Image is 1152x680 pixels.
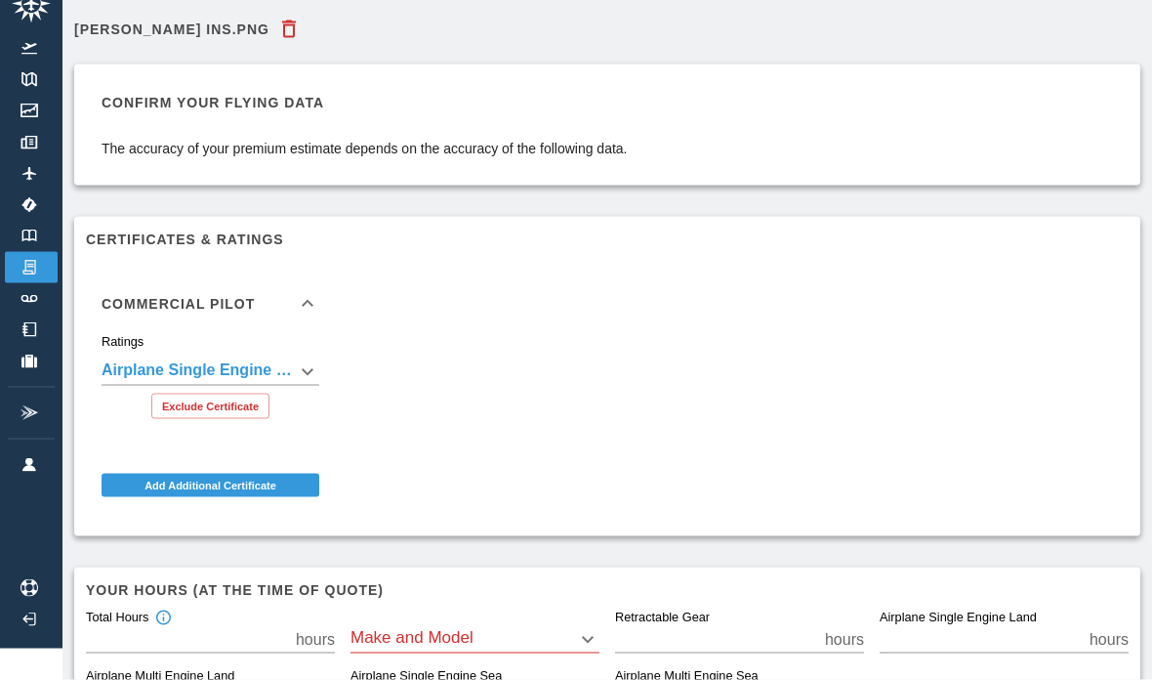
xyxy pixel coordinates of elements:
h6: Your hours (at the time of quote) [86,579,1129,601]
div: Commercial Pilot [86,273,335,335]
h6: Certificates & Ratings [86,229,1129,250]
label: Airplane Single Engine Land [880,610,1037,627]
p: The accuracy of your premium estimate depends on the accuracy of the following data. [102,139,628,158]
h6: Commercial Pilot [102,297,255,311]
p: hours [296,628,335,652]
h6: Confirm your flying data [102,92,628,113]
div: Airplane Single Engine Land + 1 more [102,359,319,386]
p: hours [825,628,864,652]
svg: Total hours in fixed-wing aircraft [154,610,172,627]
label: Retractable Gear [615,610,710,627]
h6: [PERSON_NAME] INS.png [74,22,269,36]
div: Total Hours [86,610,172,627]
p: hours [1090,628,1129,652]
button: Exclude Certificate [151,394,269,419]
button: Add Additional Certificate [102,474,319,497]
div: Commercial Pilot [86,335,335,435]
label: Ratings [102,334,144,352]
